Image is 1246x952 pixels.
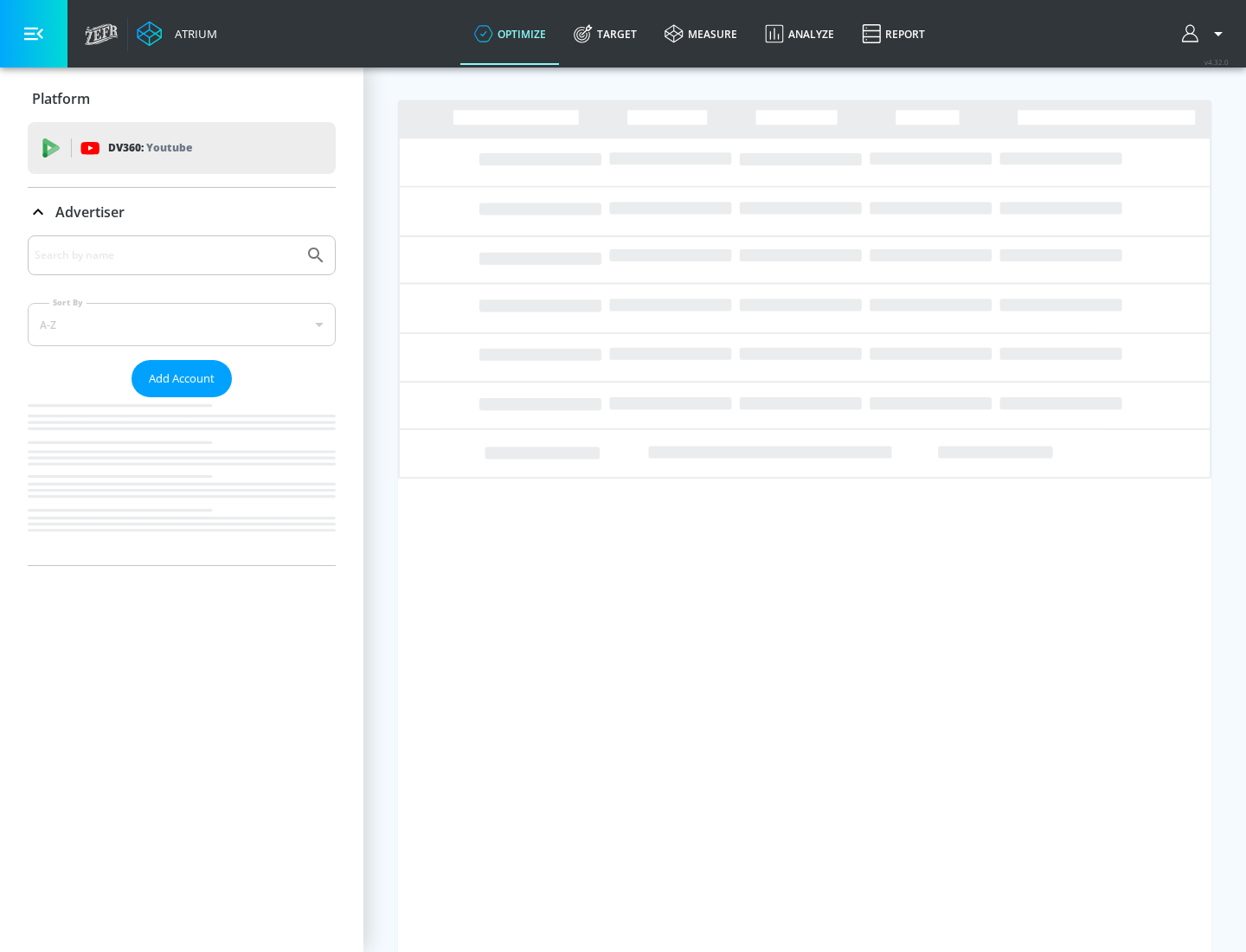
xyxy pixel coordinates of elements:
div: Atrium [168,26,217,42]
p: Platform [32,89,90,108]
span: v 4.32.0 [1204,57,1229,67]
p: DV360: [108,138,192,158]
p: Youtube [146,138,192,157]
span: Add Account [149,369,215,389]
button: Add Account [132,360,232,397]
a: Analyze [751,3,848,65]
input: Search by name [35,244,297,267]
a: Atrium [137,21,217,47]
a: optimize [460,3,560,65]
div: Advertiser [28,235,336,565]
a: Target [560,3,651,65]
label: Sort By [49,297,87,308]
div: A-Z [28,303,336,346]
div: DV360: Youtube [28,122,336,174]
nav: list of Advertiser [28,397,336,565]
div: Platform [28,74,336,123]
p: Advertiser [55,203,125,222]
a: measure [651,3,751,65]
div: Advertiser [28,188,336,236]
a: Report [848,3,939,65]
